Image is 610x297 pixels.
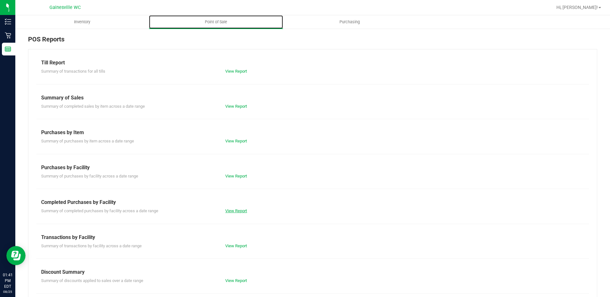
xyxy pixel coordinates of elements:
iframe: Resource center [6,246,26,265]
span: Summary of transactions for all tills [41,69,105,74]
span: Hi, [PERSON_NAME]! [556,5,598,10]
a: View Report [225,278,247,283]
span: Summary of transactions by facility across a date range [41,243,142,248]
a: View Report [225,208,247,213]
span: Summary of purchases by item across a date range [41,139,134,143]
a: View Report [225,243,247,248]
a: Point of Sale [149,15,283,29]
p: 08/25 [3,289,12,294]
span: Point of Sale [196,19,236,25]
inline-svg: Inventory [5,18,11,25]
a: View Report [225,174,247,178]
span: Summary of purchases by facility across a date range [41,174,138,178]
a: Purchasing [283,15,417,29]
div: Summary of Sales [41,94,584,102]
span: Summary of discounts applied to sales over a date range [41,278,143,283]
span: Purchasing [331,19,368,25]
p: 01:41 PM EDT [3,272,12,289]
div: POS Reports [28,34,597,49]
div: Transactions by Facility [41,234,584,241]
div: Purchases by Item [41,129,584,136]
span: Summary of completed purchases by facility across a date range [41,208,158,213]
a: Inventory [15,15,149,29]
span: Inventory [65,19,99,25]
inline-svg: Reports [5,46,11,52]
span: Gainesville WC [49,5,81,10]
div: Purchases by Facility [41,164,584,171]
div: Completed Purchases by Facility [41,199,584,206]
div: Discount Summary [41,268,584,276]
span: Summary of completed sales by item across a date range [41,104,145,109]
div: Till Report [41,59,584,67]
a: View Report [225,104,247,109]
inline-svg: Retail [5,32,11,39]
a: View Report [225,139,247,143]
a: View Report [225,69,247,74]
